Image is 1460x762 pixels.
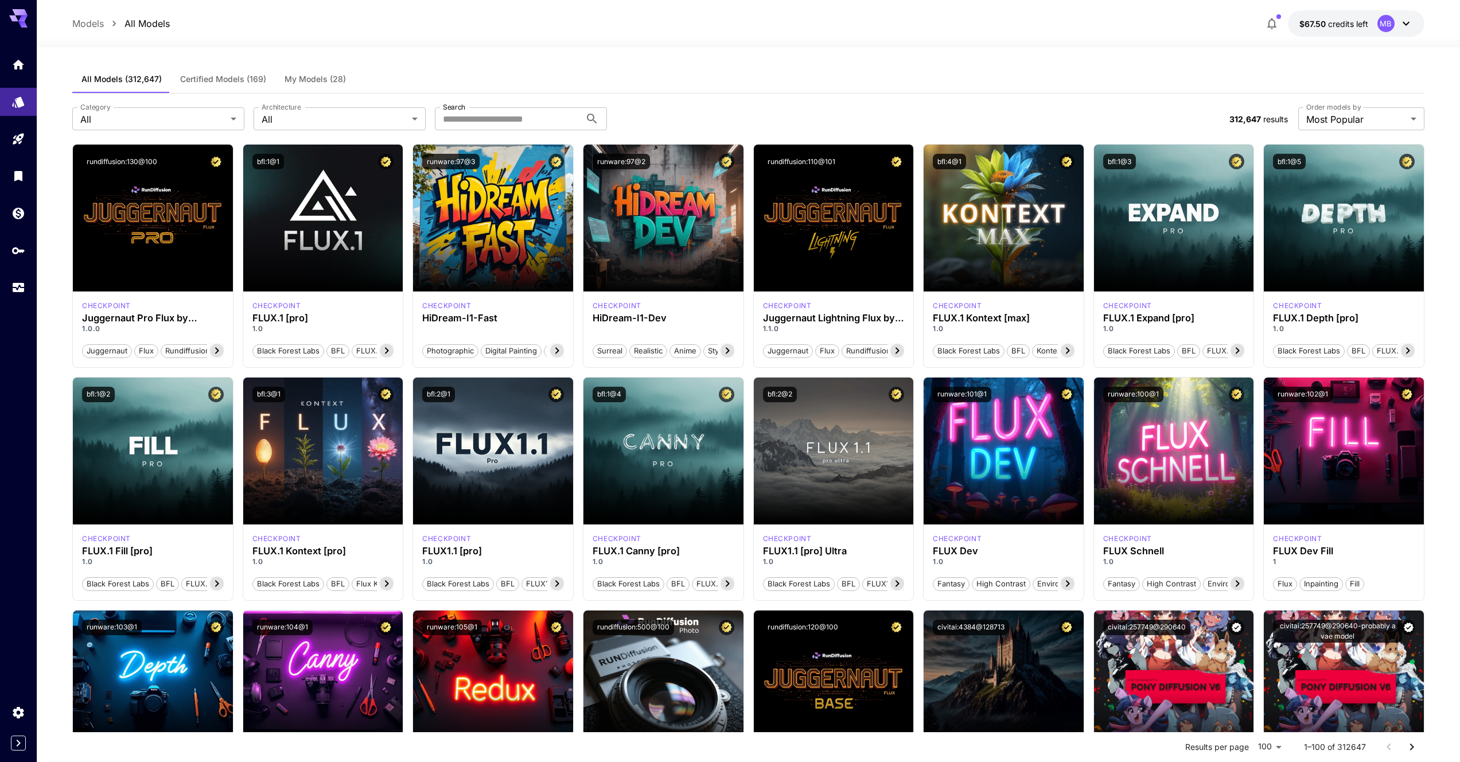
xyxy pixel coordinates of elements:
label: Category [80,102,111,112]
button: Certified Model – Vetted for best performance and includes a commercial license. [548,620,564,635]
button: FLUX.1 [pro] [352,343,405,358]
p: 1 [1273,557,1415,567]
button: Inpainting [1299,576,1343,591]
button: runware:102@1 [1273,387,1333,402]
h3: FLUX.1 Kontext [max] [933,313,1074,324]
div: FLUX.1 D [763,301,812,311]
button: bfl:2@2 [763,387,797,402]
div: FLUX.1 Kontext [max] [933,301,982,311]
button: Realistic [629,343,667,358]
button: Go to next page [1400,736,1423,759]
button: bfl:3@1 [252,387,285,402]
div: Wallet [11,206,25,220]
div: HiDream Dev [593,301,641,311]
button: rundiffusion:500@100 [593,620,674,635]
span: Black Forest Labs [83,578,153,590]
h3: Juggernaut Lightning Flux by RunDiffusion [763,313,905,324]
span: rundiffusion [161,345,214,357]
div: FLUX.1 Depth [pro] [1273,313,1415,324]
button: Certified Model – Vetted for best performance and includes a commercial license. [1229,154,1244,169]
p: checkpoint [933,301,982,311]
p: 1.0 [252,557,394,567]
button: FLUX.1 Canny [pro] [692,576,770,591]
div: FLUX.1 Kontext [pro] [252,534,301,544]
span: Black Forest Labs [1104,345,1174,357]
span: Black Forest Labs [253,345,324,357]
div: 100 [1253,738,1286,755]
p: checkpoint [422,534,471,544]
span: High Contrast [1143,578,1200,590]
button: bfl:1@3 [1103,154,1136,169]
button: Fantasy [1103,576,1140,591]
p: checkpoint [252,534,301,544]
button: Certified Model – Vetted for best performance and includes a commercial license. [208,154,224,169]
span: Stylized [704,345,739,357]
span: flux [816,345,839,357]
span: 312,647 [1229,114,1261,124]
button: civitai:4384@128713 [933,620,1009,635]
span: Inpainting [1300,578,1342,590]
button: BFL [1177,343,1200,358]
span: Certified Models (169) [180,74,266,84]
p: 1.0 [252,324,394,334]
span: My Models (28) [285,74,346,84]
span: BFL [327,345,349,357]
button: Certified Model – Vetted for best performance and includes a commercial license. [548,387,564,402]
div: Home [11,57,25,72]
span: Anime [670,345,700,357]
button: Certified Model – Vetted for best performance and includes a commercial license. [378,154,394,169]
div: fluxultra [763,534,812,544]
span: FLUX.1 Fill [pro] [182,578,246,590]
span: Photographic [423,345,478,357]
span: Kontext [1033,345,1068,357]
span: FLUX.1 Canny [pro] [692,578,770,590]
h3: FLUX Dev Fill [1273,546,1415,557]
span: BFL [497,578,519,590]
span: results [1263,114,1288,124]
button: Certified Model – Vetted for best performance and includes a commercial license. [1059,154,1074,169]
button: runware:97@3 [422,154,480,169]
p: 1.0.0 [82,324,224,334]
div: FLUX.1 D [82,301,131,311]
div: HiDream-I1-Dev [593,313,734,324]
nav: breadcrumb [72,17,170,30]
p: Models [72,17,104,30]
span: rundiffusion [842,345,895,357]
div: FLUX.1 Fill [pro] [82,546,224,557]
p: 1.0 [422,557,564,567]
button: Expand sidebar [11,736,26,751]
button: juggernaut [763,343,813,358]
button: BFL [496,576,519,591]
span: flux [135,345,158,357]
p: 1.0 [1103,324,1245,334]
button: Anime [669,343,701,358]
button: Photographic [422,343,478,358]
button: rundiffusion [161,343,215,358]
button: BFL [1347,343,1370,358]
button: rundiffusion:130@100 [82,154,162,169]
button: flux [815,343,839,358]
button: Stylized [703,343,740,358]
p: 1.0 [1273,324,1415,334]
button: Black Forest Labs [252,576,324,591]
button: Certified Model – Vetted for best performance and includes a commercial license. [719,620,734,635]
h3: FLUX1.1 [pro] [422,546,564,557]
label: Order models by [1306,102,1361,112]
button: Black Forest Labs [1273,343,1345,358]
h3: FLUX.1 Expand [pro] [1103,313,1245,324]
div: fluxpro [82,534,131,544]
button: Verified working [1402,620,1415,635]
h3: FLUX.1 Kontext [pro] [252,546,394,557]
button: juggernaut [82,343,132,358]
span: Black Forest Labs [933,345,1004,357]
span: All [80,112,226,126]
span: Environment [1204,578,1256,590]
div: API Keys [11,243,25,258]
span: Black Forest Labs [764,578,834,590]
span: FLUX1.1 [pro] Ultra [863,578,937,590]
button: FLUX.1 Fill [pro] [181,576,247,591]
h3: FLUX.1 Canny [pro] [593,546,734,557]
span: Cinematic [544,345,587,357]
